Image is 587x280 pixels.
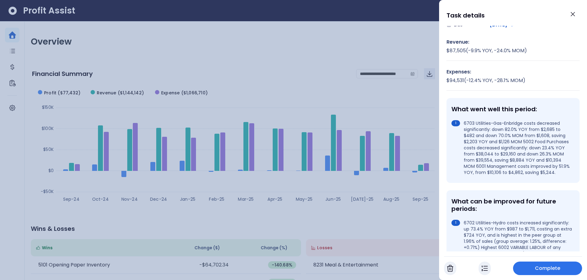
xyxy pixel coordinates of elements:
[446,77,580,84] div: $ 94,531 ( -12.4 % YOY, -28.1 % MOM)
[446,47,580,54] div: $ 87,505 ( -9.9 % YOY, -24.0 % MOM)
[513,262,582,275] button: Complete
[482,265,488,272] img: In Progress
[447,265,453,272] img: Cancel Task
[446,68,580,76] div: Expenses:
[446,10,485,21] h1: Task details
[446,38,580,46] div: Revenue:
[566,7,580,21] button: Close
[451,105,572,113] div: What went well this period:
[451,198,572,212] div: What can be improved for future periods:
[535,265,561,272] span: Complete
[451,120,572,175] li: 6703 Utilities-Gas-Enbridge costs decreased significantly: down 82.0% YOY from $2,685 to $482 and...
